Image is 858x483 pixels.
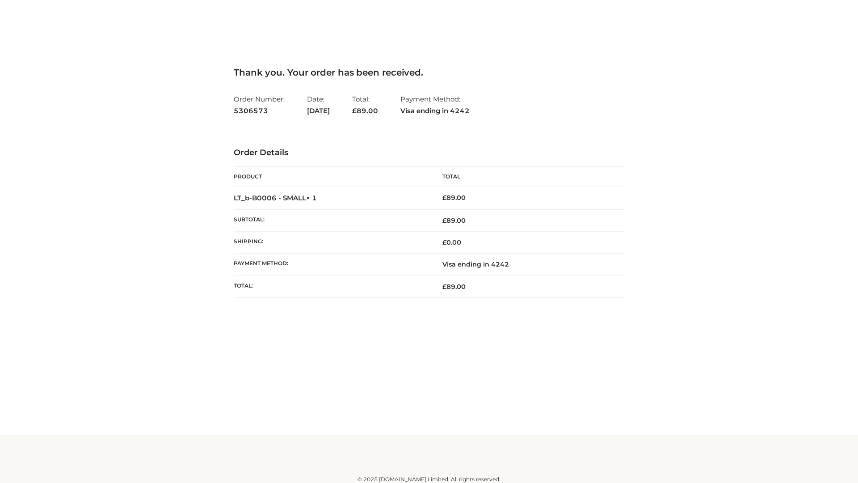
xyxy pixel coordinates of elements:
h3: Order Details [234,148,624,158]
h3: Thank you. Your order has been received. [234,67,624,78]
td: Visa ending in 4242 [429,254,624,275]
th: Total [429,167,624,187]
span: 89.00 [442,283,466,291]
bdi: 89.00 [442,194,466,202]
span: 89.00 [442,216,466,225]
strong: Visa ending in 4242 [400,105,470,117]
span: £ [352,106,357,115]
span: £ [442,216,446,225]
th: Total: [234,275,429,297]
strong: × 1 [306,194,317,202]
th: Payment method: [234,254,429,275]
span: £ [442,238,446,246]
bdi: 0.00 [442,238,461,246]
span: £ [442,194,446,202]
li: Total: [352,91,378,119]
th: Subtotal: [234,209,429,231]
strong: LT_b-B0006 - SMALL [234,194,317,202]
span: 89.00 [352,106,378,115]
th: Product [234,167,429,187]
strong: 5306573 [234,105,285,117]
th: Shipping: [234,232,429,254]
li: Payment Method: [400,91,470,119]
li: Date: [307,91,330,119]
strong: [DATE] [307,105,330,117]
li: Order Number: [234,91,285,119]
span: £ [442,283,446,291]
